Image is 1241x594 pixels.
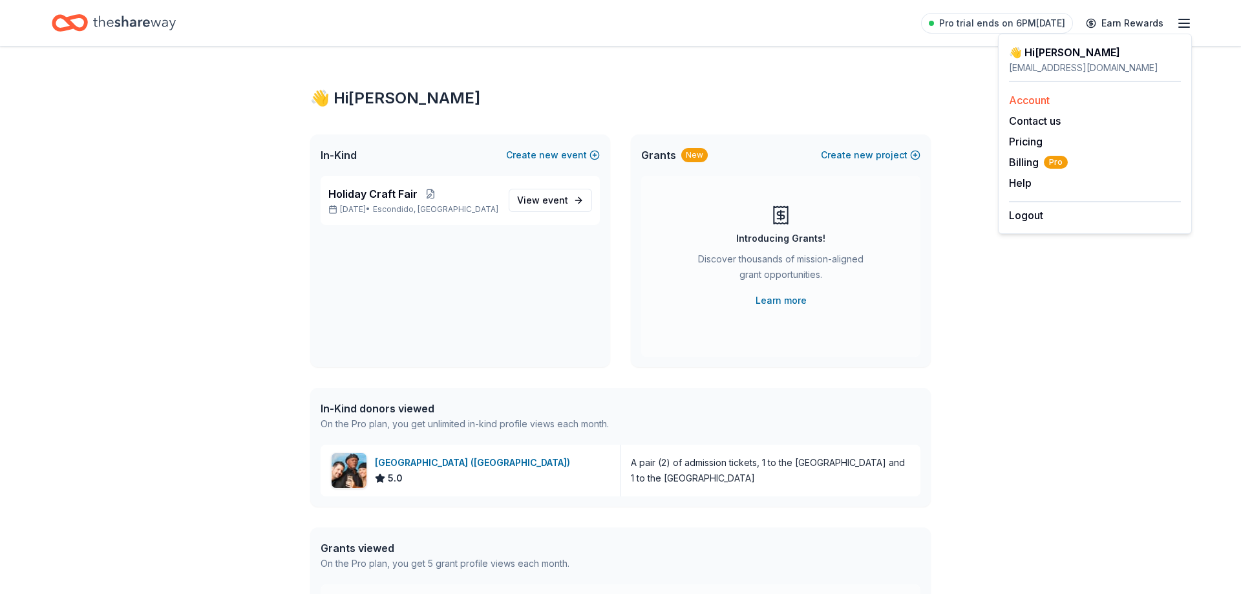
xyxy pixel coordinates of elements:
[321,416,609,432] div: On the Pro plan, you get unlimited in-kind profile views each month.
[1009,45,1181,60] div: 👋 Hi [PERSON_NAME]
[52,8,176,38] a: Home
[321,556,569,571] div: On the Pro plan, you get 5 grant profile views each month.
[509,189,592,212] a: View event
[641,147,676,163] span: Grants
[1044,156,1068,169] span: Pro
[310,88,931,109] div: 👋 Hi [PERSON_NAME]
[821,147,920,163] button: Createnewproject
[681,148,708,162] div: New
[693,251,869,288] div: Discover thousands of mission-aligned grant opportunities.
[939,16,1065,31] span: Pro trial ends on 6PM[DATE]
[921,13,1073,34] a: Pro trial ends on 6PM[DATE]
[517,193,568,208] span: View
[542,195,568,206] span: event
[328,186,418,202] span: Holiday Craft Fair
[388,471,403,486] span: 5.0
[373,204,498,215] span: Escondido, [GEOGRAPHIC_DATA]
[1009,94,1050,107] a: Account
[539,147,558,163] span: new
[1009,207,1043,223] button: Logout
[332,453,366,488] img: Image for Hollywood Wax Museum (Hollywood)
[631,455,910,486] div: A pair (2) of admission tickets, 1 to the [GEOGRAPHIC_DATA] and 1 to the [GEOGRAPHIC_DATA]
[1009,175,1032,191] button: Help
[375,455,575,471] div: [GEOGRAPHIC_DATA] ([GEOGRAPHIC_DATA])
[1009,60,1181,76] div: [EMAIL_ADDRESS][DOMAIN_NAME]
[321,540,569,556] div: Grants viewed
[1009,154,1068,170] button: BillingPro
[736,231,825,246] div: Introducing Grants!
[1009,154,1068,170] span: Billing
[321,147,357,163] span: In-Kind
[328,204,498,215] p: [DATE] •
[1009,113,1061,129] button: Contact us
[321,401,609,416] div: In-Kind donors viewed
[1009,135,1043,148] a: Pricing
[506,147,600,163] button: Createnewevent
[1078,12,1171,35] a: Earn Rewards
[854,147,873,163] span: new
[756,293,807,308] a: Learn more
